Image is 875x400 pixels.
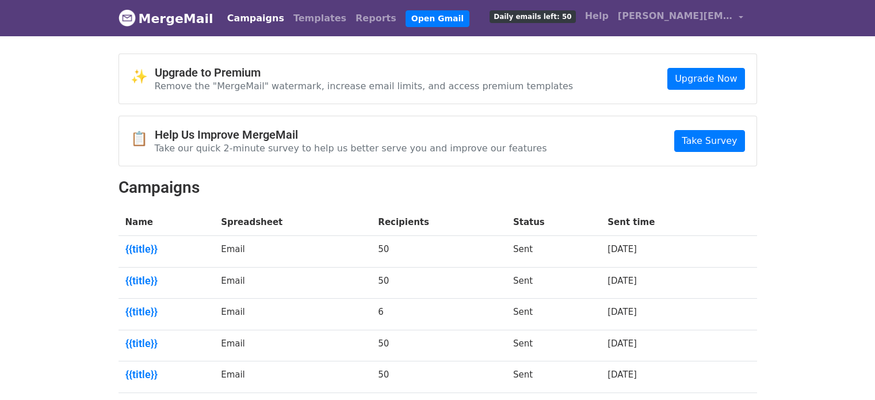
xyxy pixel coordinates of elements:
td: 50 [371,236,506,268]
td: Sent [506,361,601,393]
a: Daily emails left: 50 [485,5,580,28]
td: Sent [506,267,601,299]
td: Email [214,299,371,330]
a: [DATE] [607,276,637,286]
td: Email [214,267,371,299]
a: {{title}} [125,368,208,381]
a: [DATE] [607,307,637,317]
a: {{title}} [125,275,208,287]
td: Email [214,361,371,393]
a: {{title}} [125,337,208,350]
a: Upgrade Now [667,68,744,90]
td: 50 [371,361,506,393]
h2: Campaigns [119,178,757,197]
td: Sent [506,330,601,361]
th: Name [119,209,215,236]
th: Recipients [371,209,506,236]
a: Reports [351,7,401,30]
a: Open Gmail [406,10,469,27]
a: {{title}} [125,306,208,318]
a: Take Survey [674,130,744,152]
td: 50 [371,267,506,299]
td: Email [214,236,371,268]
span: 📋 [131,131,155,147]
img: MergeMail logo [119,9,136,26]
a: Campaigns [223,7,289,30]
a: [PERSON_NAME][EMAIL_ADDRESS][DOMAIN_NAME] [613,5,748,32]
a: [DATE] [607,244,637,254]
td: Sent [506,299,601,330]
td: Email [214,330,371,361]
td: Sent [506,236,601,268]
span: [PERSON_NAME][EMAIL_ADDRESS][DOMAIN_NAME] [618,9,733,23]
a: Help [580,5,613,28]
a: Templates [289,7,351,30]
th: Sent time [601,209,728,236]
a: {{title}} [125,243,208,256]
th: Status [506,209,601,236]
p: Remove the "MergeMail" watermark, increase email limits, and access premium templates [155,80,574,92]
h4: Help Us Improve MergeMail [155,128,547,142]
span: Daily emails left: 50 [490,10,575,23]
th: Spreadsheet [214,209,371,236]
a: MergeMail [119,6,213,31]
a: [DATE] [607,338,637,349]
td: 6 [371,299,506,330]
span: ✨ [131,68,155,85]
a: [DATE] [607,369,637,380]
td: 50 [371,330,506,361]
h4: Upgrade to Premium [155,66,574,79]
p: Take our quick 2-minute survey to help us better serve you and improve our features [155,142,547,154]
